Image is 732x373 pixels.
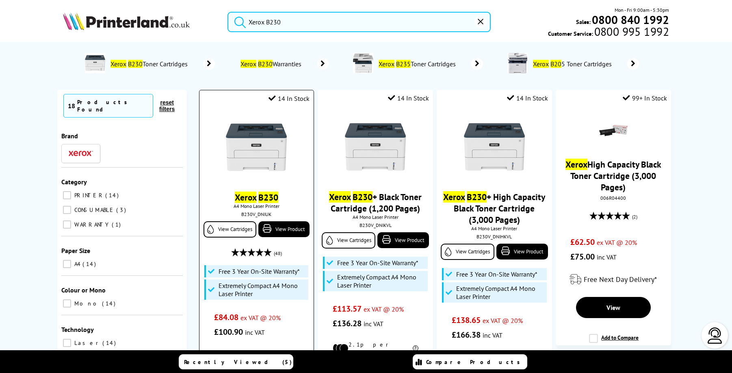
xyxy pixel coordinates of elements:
span: Customer Service: [548,28,669,37]
img: Xerox-HC-BlackToner-006R04400-Small.gif [599,116,628,145]
span: View [606,303,620,312]
a: View Product [377,232,429,248]
span: Mono [72,300,101,307]
div: B230V_DNIHKVL [443,233,546,240]
mark: Xerox [110,60,126,68]
a: View Product [258,221,310,237]
a: 0800 840 1992 [591,16,669,24]
mark: B230 [353,191,372,203]
span: £100.90 [214,327,243,337]
span: £75.00 [570,251,595,262]
span: Free 3 Year On-Site Warranty* [337,259,418,267]
span: (48) [274,246,282,261]
span: Sales: [576,18,591,26]
a: Recently Viewed (5) [179,354,293,369]
span: A4 Mono Laser Printer [204,203,310,209]
div: 14 In Stock [388,94,429,102]
div: 14 In Stock [507,94,548,102]
span: PRINTER [72,192,104,199]
a: View Cartridges [204,221,256,238]
img: B230V_DNI-conspage.jpg [85,53,105,73]
span: A4 Mono Laser Printer [322,214,429,220]
mark: Xerox [329,191,351,203]
span: inc VAT [597,253,617,261]
a: Xerox B230+ High Capacity Black Toner Cartridge (3,000 Pages) [443,191,545,225]
li: 2.1p per mono page [333,341,418,356]
mark: Xerox [379,60,394,68]
a: Compare Products [413,354,527,369]
span: Mon - Fri 9:00am - 5:30pm [615,6,669,14]
mark: B230 [258,60,273,68]
img: Printerland Logo [63,12,190,30]
a: Xerox B205 Toner Cartridges [532,53,639,75]
button: reset filters [153,99,181,113]
span: £138.65 [452,315,481,325]
span: 14 [82,260,98,268]
img: user-headset-light.svg [707,327,723,344]
span: ex VAT @ 20% [240,314,281,322]
span: ex VAT @ 20% [364,305,404,313]
span: £84.08 [214,312,238,323]
img: Xerox [69,151,93,156]
span: Free 3 Year On-Site Warranty* [219,267,300,275]
span: 14 [102,339,118,347]
span: Brand [61,132,78,140]
a: Printerland Logo [63,12,217,32]
mark: B230 [128,60,143,68]
img: Xerox-B230-Front-Main-Small.jpg [464,116,525,177]
span: Compare Products [426,358,524,366]
div: B230V_DNIKVL [324,222,427,228]
input: CONSUMABLE 3 [63,206,71,214]
span: £136.28 [333,318,362,329]
a: Xerox B230 [235,192,278,203]
span: Category [61,178,87,186]
span: inc VAT [364,320,383,328]
div: 14 In Stock [269,94,310,103]
span: Toner Cartridges [377,60,459,68]
input: A4 14 [63,260,71,268]
div: B230V_DNIUK [206,211,308,217]
label: Add to Compare [589,334,639,349]
span: Extremely Compact A4 Mono Laser Printer [456,284,545,301]
span: 1 [112,221,123,228]
span: CONSUMABLE [72,206,115,214]
span: ex VAT @ 20% [597,238,637,246]
span: Free 3 Year On-Site Warranty* [456,270,537,278]
span: Extremely Compact A4 Mono Laser Printer [337,273,426,289]
span: (2) [632,209,637,225]
input: Search product [227,12,491,32]
a: View [576,297,651,318]
mark: Xerox [443,191,465,203]
div: modal_delivery [560,268,667,291]
mark: B230 [258,192,278,203]
div: 006R04400 [562,195,665,201]
input: WARRANTY 1 [63,220,71,229]
span: Free Next Day Delivery* [584,275,657,284]
a: XeroxHigh Capacity Black Toner Cartridge (3,000 Pages) [565,159,661,193]
img: Xerox-B230-Front-Main-Small.jpg [226,117,287,178]
span: 14 [105,192,121,199]
li: 2.1p per mono page [214,349,299,364]
span: 18 [68,102,75,110]
mark: B230 [467,191,487,203]
div: 99+ In Stock [623,94,667,102]
input: Laser 14 [63,339,71,347]
div: Products Found [77,98,149,113]
mark: B235 [396,60,411,68]
span: £166.38 [452,329,481,340]
span: Paper Size [61,246,90,255]
a: View Cartridges [441,244,494,260]
span: Technology [61,325,94,334]
span: 5 Toner Cartridges [532,60,615,68]
span: Toner Cartridges [109,60,191,68]
img: B205V_NI-conspage.jpg [507,53,528,73]
a: View Product [496,244,548,260]
span: 0800 995 1992 [593,28,669,35]
img: Xerox-B230-Front-Main-Small.jpg [345,116,406,177]
a: View Cartridges [322,232,375,249]
mark: Xerox [235,192,256,203]
mark: Xerox [533,60,549,68]
span: Laser [72,339,102,347]
input: PRINTER 14 [63,191,71,199]
span: £113.57 [333,303,362,314]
